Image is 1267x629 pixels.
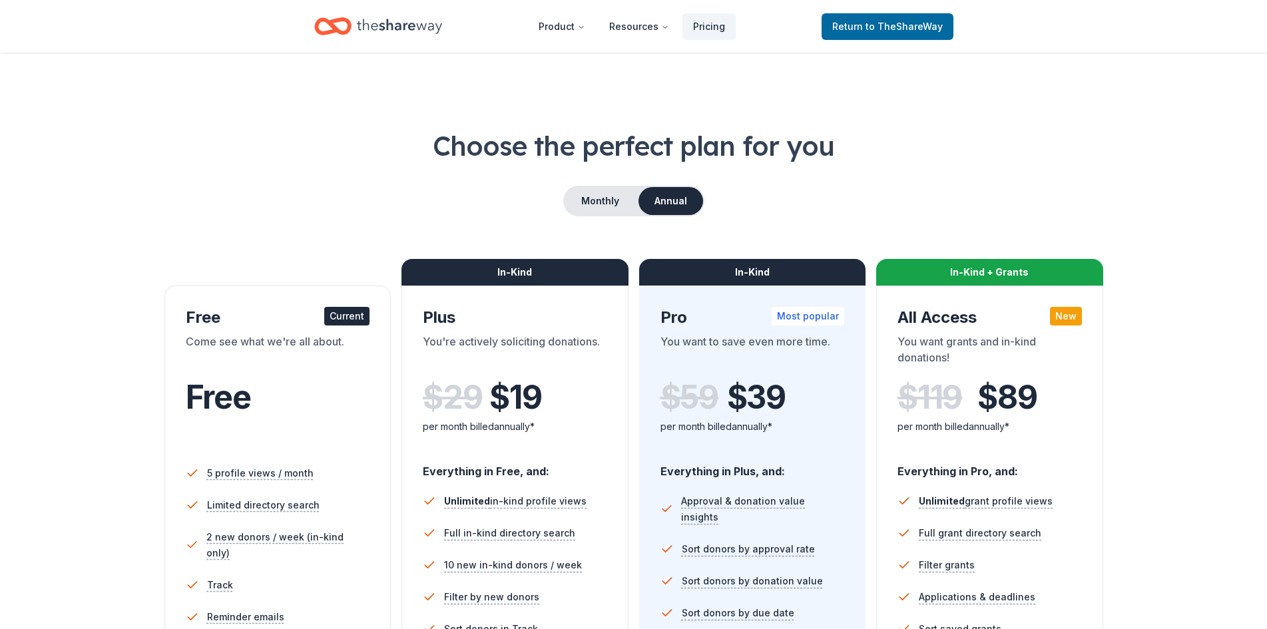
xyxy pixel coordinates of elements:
span: Return [832,19,943,35]
span: 5 profile views / month [207,465,314,481]
nav: Main [528,11,736,42]
div: Everything in Plus, and: [660,452,845,480]
span: Filter by new donors [444,589,539,605]
span: Reminder emails [207,609,284,625]
div: per month billed annually* [423,419,607,435]
button: Annual [638,187,703,215]
span: Approval & donation value insights [681,493,844,525]
div: Most popular [772,307,844,325]
a: Home [314,11,442,42]
div: Everything in Free, and: [423,452,607,480]
span: $ 89 [977,379,1037,416]
span: $ 19 [489,379,541,416]
span: Sort donors by approval rate [682,541,815,557]
div: Free [186,307,370,328]
div: You want grants and in-kind donations! [897,333,1082,371]
span: Free [186,377,251,417]
span: in-kind profile views [444,495,587,507]
div: Plus [423,307,607,328]
span: Track [207,577,233,593]
span: to TheShareWay [866,21,943,32]
div: per month billed annually* [660,419,845,435]
span: Sort donors by due date [682,605,794,621]
span: Full in-kind directory search [444,525,575,541]
span: Applications & deadlines [919,589,1035,605]
a: Returnto TheShareWay [822,13,953,40]
button: Product [528,13,596,40]
div: per month billed annually* [897,419,1082,435]
h1: Choose the perfect plan for you [53,127,1214,164]
div: Come see what we're all about. [186,333,370,371]
div: Current [324,307,370,325]
span: Sort donors by donation value [682,573,823,589]
button: Resources [599,13,680,40]
div: In-Kind + Grants [876,259,1103,286]
div: You're actively soliciting donations. [423,333,607,371]
span: Unlimited [444,495,490,507]
span: Filter grants [919,557,975,573]
span: Unlimited [919,495,965,507]
div: Pro [660,307,845,328]
a: Pricing [682,13,736,40]
span: $ 39 [727,379,786,416]
span: Limited directory search [207,497,320,513]
div: Everything in Pro, and: [897,452,1082,480]
div: In-Kind [639,259,866,286]
span: Full grant directory search [919,525,1041,541]
div: In-Kind [401,259,629,286]
div: New [1050,307,1082,325]
span: 2 new donors / week (in-kind only) [206,529,370,561]
div: All Access [897,307,1082,328]
button: Monthly [565,187,636,215]
span: 10 new in-kind donors / week [444,557,582,573]
div: You want to save even more time. [660,333,845,371]
span: grant profile views [919,495,1053,507]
